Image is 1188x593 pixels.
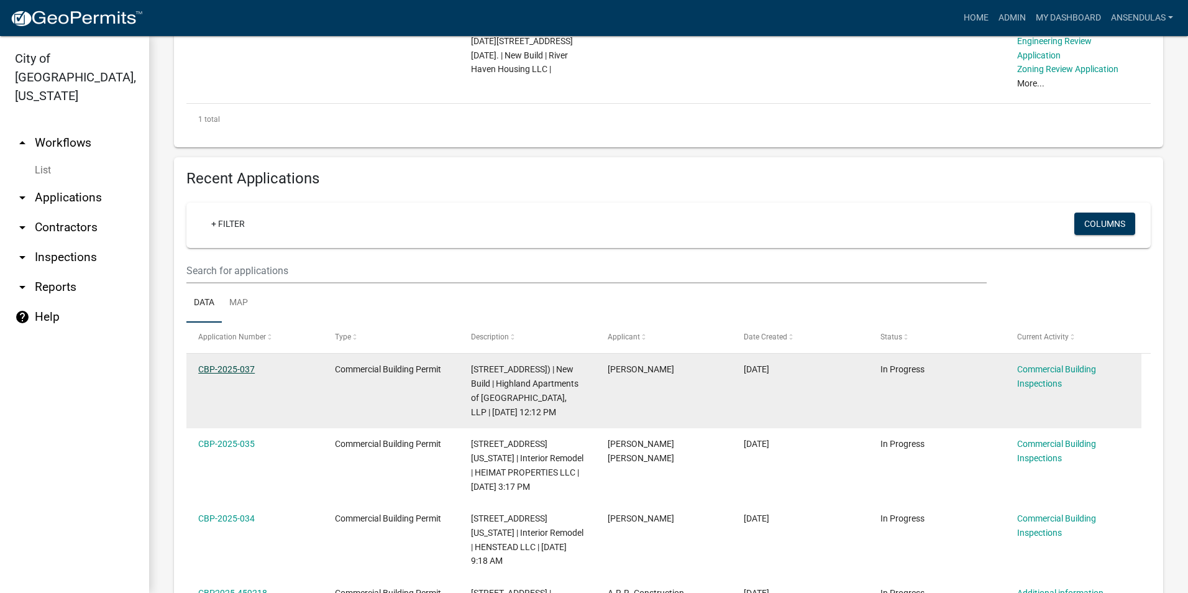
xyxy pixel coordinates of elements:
[335,364,441,374] span: Commercial Building Permit
[1106,6,1178,30] a: ansendulas
[732,323,869,352] datatable-header-cell: Date Created
[323,323,460,352] datatable-header-cell: Type
[608,364,674,374] span: Zac Rosenow
[1017,36,1092,60] a: Engineering Review Application
[1017,78,1044,88] a: More...
[335,513,441,523] span: Commercial Building Permit
[880,364,925,374] span: In Progress
[1017,333,1069,341] span: Current Activity
[608,439,674,463] span: Glenn James Hauser
[15,310,30,324] i: help
[471,364,578,416] span: 905 N Highland Ave (Building #2) | New Build | Highland Apartments of New Ulm, LLP | 09/03/2025 1...
[186,104,1151,135] div: 1 total
[471,513,583,566] span: 5 MINNESOTA ST N | Interior Remodel | HENSTEAD LLC | 08/13/2025 9:18 AM
[608,513,674,523] span: Chayla Henle
[1017,513,1096,538] a: Commercial Building Inspections
[959,6,994,30] a: Home
[186,258,987,283] input: Search for applications
[744,364,769,374] span: 08/20/2025
[15,250,30,265] i: arrow_drop_down
[15,136,30,150] i: arrow_drop_up
[471,22,573,74] span: 1800 North Highland Avenue and 1425-1625 Maplewood Drive. | New Build | River Haven Housing LLC |
[596,323,733,352] datatable-header-cell: Applicant
[15,190,30,205] i: arrow_drop_down
[1031,6,1106,30] a: My Dashboard
[198,513,255,523] a: CBP-2025-034
[335,333,351,341] span: Type
[744,439,769,449] span: 08/14/2025
[459,323,596,352] datatable-header-cell: Description
[471,439,583,491] span: 4 MINNESOTA ST N | Interior Remodel | HEIMAT PROPERTIES LLC | 08/19/2025 3:17 PM
[608,333,640,341] span: Applicant
[201,213,255,235] a: + Filter
[335,439,441,449] span: Commercial Building Permit
[15,220,30,235] i: arrow_drop_down
[1074,213,1135,235] button: Columns
[186,323,323,352] datatable-header-cell: Application Number
[994,6,1031,30] a: Admin
[222,283,255,323] a: Map
[880,333,902,341] span: Status
[1017,364,1096,388] a: Commercial Building Inspections
[869,323,1005,352] datatable-header-cell: Status
[880,439,925,449] span: In Progress
[471,333,509,341] span: Description
[1005,323,1141,352] datatable-header-cell: Current Activity
[198,333,266,341] span: Application Number
[186,283,222,323] a: Data
[880,513,925,523] span: In Progress
[744,513,769,523] span: 08/07/2025
[1017,64,1118,74] a: Zoning Review Application
[744,333,787,341] span: Date Created
[198,364,255,374] a: CBP-2025-037
[1017,439,1096,463] a: Commercial Building Inspections
[186,170,1151,188] h4: Recent Applications
[198,439,255,449] a: CBP-2025-035
[15,280,30,295] i: arrow_drop_down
